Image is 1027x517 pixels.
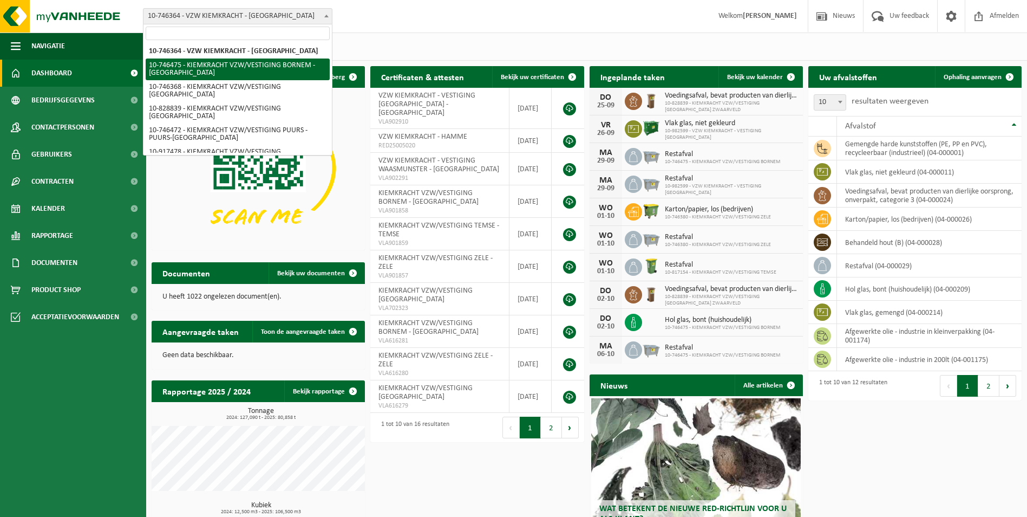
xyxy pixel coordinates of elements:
img: WB-0140-HPE-BN-01 [642,91,660,109]
div: WO [595,231,617,240]
td: [DATE] [509,218,552,250]
span: RED25005020 [378,141,500,150]
div: 29-09 [595,185,617,192]
span: 10-817154 - KIEMKRACHT VZW/VESTIGING TEMSE [665,269,776,276]
h3: Tonnage [157,408,365,421]
span: 10 [814,95,846,110]
td: [DATE] [509,348,552,380]
span: VLA702323 [378,304,500,313]
button: Previous [940,375,957,397]
span: VLA902291 [378,174,500,183]
img: WB-2500-GAL-GY-04 [642,229,660,248]
img: WB-0240-HPE-GN-50 [642,257,660,275]
div: 25-09 [595,102,617,109]
td: afgewerkte olie - industrie in kleinverpakking (04-001174) [837,324,1022,348]
span: Product Shop [31,276,81,303]
td: voedingsafval, bevat producten van dierlijke oorsprong, onverpakt, categorie 3 (04-000024) [837,184,1022,208]
h2: Uw afvalstoffen [808,66,888,87]
h2: Documenten [152,262,221,283]
td: [DATE] [509,153,552,185]
button: Verberg [312,66,364,88]
h2: Aangevraagde taken [152,321,250,342]
a: Bekijk rapportage [284,380,364,402]
span: KIEMKRACHT VZW/VESTIGING [GEOGRAPHIC_DATA] [378,287,473,303]
button: Next [562,417,579,438]
span: Voedingsafval, bevat producten van dierlijke oorsprong, onverpakt, categorie 3 [665,92,797,100]
li: 10-917478 - KIEMKRACHT VZW/VESTIGING SCHENDELBEKE - SCHENDELBEKE [146,145,330,167]
img: WB-1100-HPE-GN-50 [642,202,660,220]
span: VLA902910 [378,118,500,126]
button: 1 [520,417,541,438]
td: restafval (04-000029) [837,254,1022,277]
span: Bekijk uw certificaten [501,74,564,81]
span: 10-982599 - VZW KIEMKRACHT - VESTIGING [GEOGRAPHIC_DATA] [665,183,797,196]
div: DO [595,314,617,323]
span: 10-982599 - VZW KIEMKRACHT - VESTIGING [GEOGRAPHIC_DATA] [665,128,797,141]
div: 26-09 [595,130,617,137]
span: VLA616281 [378,337,500,345]
span: KIEMKRACHT VZW/VESTIGING TEMSE - TEMSE [378,222,499,238]
div: MA [595,148,617,157]
span: Verberg [321,74,345,81]
span: 10-746475 - KIEMKRACHT VZW/VESTIGING BORNEM [665,352,781,359]
td: [DATE] [509,185,552,218]
span: 10-746380 - KIEMKRACHT VZW/VESTIGING ZELE [665,242,771,248]
span: VLA616279 [378,402,500,410]
span: 10 [814,94,846,111]
span: Restafval [665,175,797,183]
span: KIEMKRACHT VZW/VESTIGING ZELE - ZELE [378,352,493,369]
td: [DATE] [509,283,552,315]
img: WB-2500-GAL-GY-04 [642,340,660,358]
span: Gebruikers [31,141,72,168]
span: Kalender [31,195,65,222]
td: vlak glas, niet gekleurd (04-000011) [837,160,1022,184]
a: Ophaling aanvragen [935,66,1021,88]
span: Dashboard [31,60,72,87]
span: 2024: 12,500 m3 - 2025: 106,500 m3 [157,509,365,515]
span: Karton/papier, los (bedrijven) [665,205,771,214]
span: Restafval [665,261,776,269]
span: KIEMKRACHT VZW/VESTIGING [GEOGRAPHIC_DATA] [378,384,473,401]
div: WO [595,204,617,212]
button: 2 [978,375,999,397]
button: Next [999,375,1016,397]
td: [DATE] [509,88,552,129]
span: KIEMKRACHT VZW/VESTIGING ZELE - ZELE [378,254,493,271]
td: vlak glas, gemengd (04-000214) [837,301,1022,324]
span: VLA901859 [378,239,500,248]
a: Toon de aangevraagde taken [252,321,364,342]
span: 10-828839 - KIEMKRACHT VZW/VESTIGING [GEOGRAPHIC_DATA] ZWAARVELD [665,294,797,307]
h2: Ingeplande taken [590,66,676,87]
span: Documenten [31,249,77,276]
span: Navigatie [31,33,65,60]
div: DO [595,287,617,295]
span: Toon de aangevraagde taken [261,328,345,335]
td: [DATE] [509,380,552,413]
li: 10-828839 - KIEMKRACHT VZW/VESTIGING [GEOGRAPHIC_DATA] [146,102,330,124]
td: [DATE] [509,129,552,153]
span: Bekijk uw documenten [277,270,345,277]
span: Hol glas, bont (huishoudelijk) [665,316,781,325]
div: 01-10 [595,212,617,220]
span: 10-746475 - KIEMKRACHT VZW/VESTIGING BORNEM [665,325,781,331]
div: MA [595,176,617,185]
span: Restafval [665,344,781,352]
span: VLA901857 [378,272,500,280]
a: Bekijk uw certificaten [492,66,583,88]
label: resultaten weergeven [852,97,928,106]
li: 10-746472 - KIEMKRACHT VZW/VESTIGING PUURS - PUURS-[GEOGRAPHIC_DATA] [146,124,330,145]
span: 10-746380 - KIEMKRACHT VZW/VESTIGING ZELE [665,214,771,221]
img: WB-0140-HPE-BN-01 [642,285,660,303]
span: VZW KIEMKRACHT - VESTIGING [GEOGRAPHIC_DATA] - [GEOGRAPHIC_DATA] [378,92,475,117]
td: behandeld hout (B) (04-000028) [837,231,1022,254]
li: 10-746368 - KIEMKRACHT VZW/VESTIGING [GEOGRAPHIC_DATA] [146,80,330,102]
div: 1 tot 10 van 12 resultaten [814,374,887,398]
span: KIEMKRACHT VZW/VESTIGING BORNEM - [GEOGRAPHIC_DATA] [378,319,479,336]
span: 10-746475 - KIEMKRACHT VZW/VESTIGING BORNEM [665,159,781,165]
div: 02-10 [595,295,617,303]
h3: Kubiek [157,502,365,515]
a: Bekijk uw kalender [718,66,802,88]
td: [DATE] [509,250,552,283]
button: 1 [957,375,978,397]
h2: Nieuws [590,374,638,396]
